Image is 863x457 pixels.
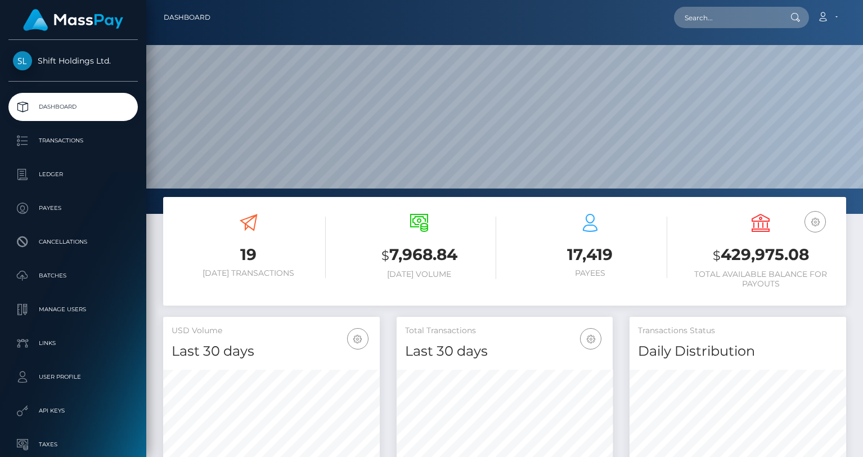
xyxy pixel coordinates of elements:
[13,301,133,318] p: Manage Users
[8,228,138,256] a: Cancellations
[684,270,838,289] h6: Total Available Balance for Payouts
[172,325,371,337] h5: USD Volume
[381,248,389,263] small: $
[13,369,133,386] p: User Profile
[638,325,838,337] h5: Transactions Status
[343,244,497,267] h3: 7,968.84
[8,295,138,324] a: Manage Users
[638,342,838,361] h4: Daily Distribution
[8,56,138,66] span: Shift Holdings Ltd.
[13,166,133,183] p: Ledger
[13,132,133,149] p: Transactions
[172,342,371,361] h4: Last 30 days
[172,244,326,266] h3: 19
[13,436,133,453] p: Taxes
[13,200,133,217] p: Payees
[713,248,721,263] small: $
[13,234,133,250] p: Cancellations
[164,6,210,29] a: Dashboard
[13,402,133,419] p: API Keys
[405,325,605,337] h5: Total Transactions
[23,9,123,31] img: MassPay Logo
[8,397,138,425] a: API Keys
[8,329,138,357] a: Links
[513,268,667,278] h6: Payees
[8,262,138,290] a: Batches
[8,127,138,155] a: Transactions
[8,194,138,222] a: Payees
[674,7,780,28] input: Search...
[13,267,133,284] p: Batches
[405,342,605,361] h4: Last 30 days
[513,244,667,266] h3: 17,419
[8,160,138,189] a: Ledger
[684,244,838,267] h3: 429,975.08
[8,363,138,391] a: User Profile
[13,98,133,115] p: Dashboard
[8,93,138,121] a: Dashboard
[13,335,133,352] p: Links
[172,268,326,278] h6: [DATE] Transactions
[13,51,32,70] img: Shift Holdings Ltd.
[343,270,497,279] h6: [DATE] Volume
